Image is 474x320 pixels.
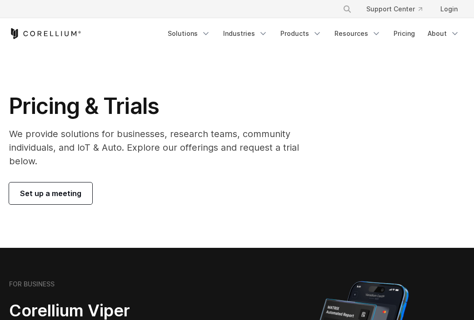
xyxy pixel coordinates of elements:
h6: FOR BUSINESS [9,280,55,288]
a: Set up a meeting [9,182,92,204]
a: Products [275,25,327,42]
div: Navigation Menu [162,25,465,42]
p: We provide solutions for businesses, research teams, community individuals, and IoT & Auto. Explo... [9,127,307,168]
span: Set up a meeting [20,188,81,199]
h1: Pricing & Trials [9,93,307,120]
div: Navigation Menu [332,1,465,17]
a: Corellium Home [9,28,81,39]
button: Search [339,1,355,17]
a: About [422,25,465,42]
a: Login [433,1,465,17]
a: Pricing [388,25,420,42]
a: Solutions [162,25,216,42]
a: Industries [218,25,273,42]
a: Resources [329,25,386,42]
a: Support Center [359,1,429,17]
